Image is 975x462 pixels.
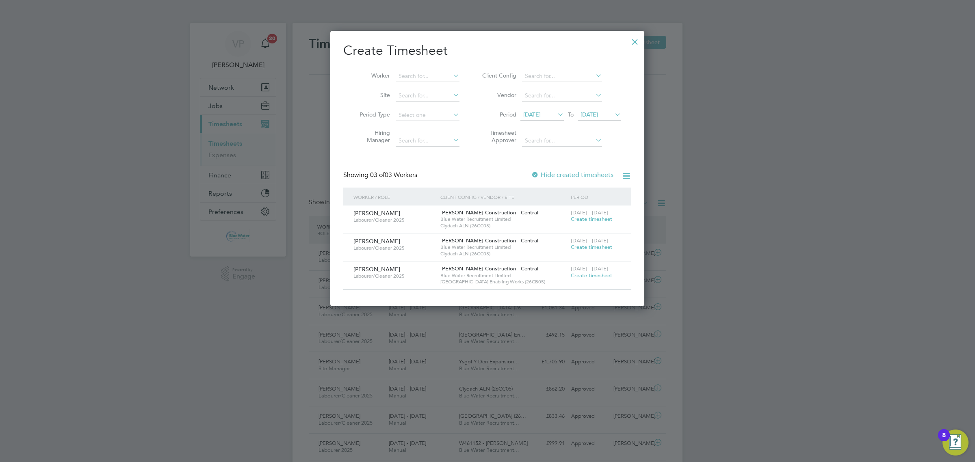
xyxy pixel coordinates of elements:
span: [DATE] - [DATE] [571,237,608,244]
span: To [565,109,576,120]
div: Showing [343,171,419,179]
div: 8 [942,435,946,446]
input: Select one [396,110,459,121]
span: [PERSON_NAME] [353,266,400,273]
span: Blue Water Recruitment Limited [440,244,567,250]
span: [PERSON_NAME] Construction - Central [440,265,538,272]
label: Site [353,91,390,99]
span: 03 of [370,171,385,179]
span: [PERSON_NAME] Construction - Central [440,237,538,244]
span: [PERSON_NAME] [353,209,400,217]
input: Search for... [522,135,602,147]
span: Blue Water Recruitment Limited [440,216,567,222]
div: Worker / Role [351,188,438,206]
label: Hide created timesheets [531,171,613,179]
label: Period Type [353,111,390,118]
label: Hiring Manager [353,129,390,144]
span: [PERSON_NAME] Construction - Central [440,209,538,216]
span: Create timesheet [571,244,612,250]
span: Labourer/Cleaner 2025 [353,273,434,279]
input: Search for... [522,71,602,82]
span: 03 Workers [370,171,417,179]
span: Blue Water Recruitment Limited [440,272,567,279]
span: Create timesheet [571,272,612,279]
span: Clydach ALN (26CC05) [440,222,567,229]
input: Search for... [396,90,459,101]
span: [PERSON_NAME] [353,237,400,245]
div: Period [569,188,623,206]
span: [DATE] - [DATE] [571,209,608,216]
span: [DATE] - [DATE] [571,265,608,272]
span: Clydach ALN (26CC05) [440,250,567,257]
label: Vendor [480,91,516,99]
div: Client Config / Vendor / Site [438,188,569,206]
span: [DATE] [523,111,541,118]
input: Search for... [396,135,459,147]
input: Search for... [396,71,459,82]
label: Period [480,111,516,118]
span: Labourer/Cleaner 2025 [353,245,434,251]
span: [DATE] [581,111,598,118]
label: Worker [353,72,390,79]
span: Labourer/Cleaner 2025 [353,217,434,223]
label: Timesheet Approver [480,129,516,144]
span: Create timesheet [571,216,612,222]
label: Client Config [480,72,516,79]
button: Open Resource Center, 8 new notifications [942,430,968,456]
input: Search for... [522,90,602,101]
h2: Create Timesheet [343,42,631,59]
span: [GEOGRAPHIC_DATA] Enabling Works (26CB05) [440,278,567,285]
